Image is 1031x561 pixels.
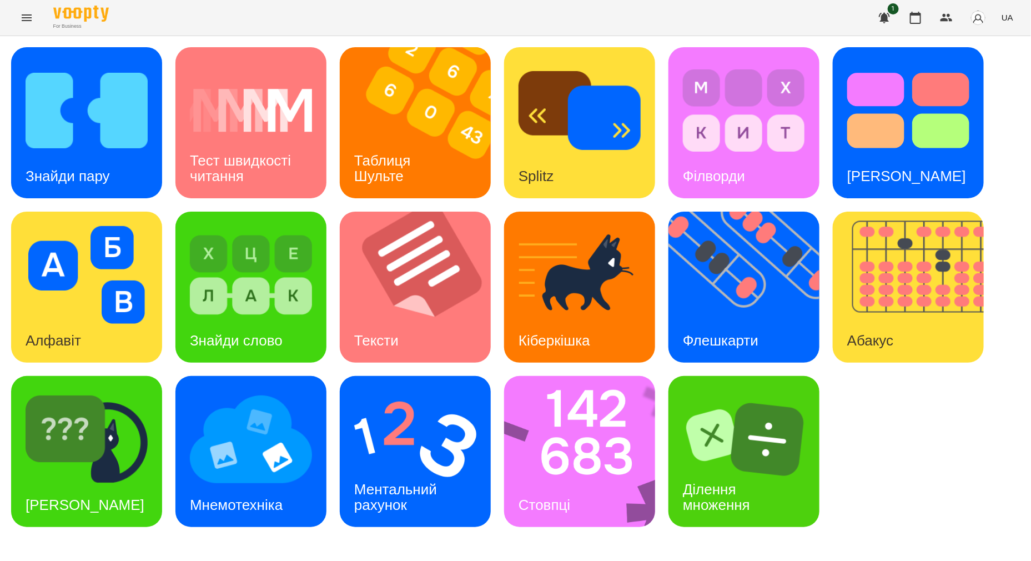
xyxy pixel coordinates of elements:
[175,47,326,198] a: Тест швидкості читанняТест швидкості читання
[53,23,109,30] span: For Business
[683,168,745,184] h3: Філворди
[11,47,162,198] a: Знайди паруЗнайди пару
[354,332,399,349] h3: Тексти
[668,47,819,198] a: ФілвордиФілворди
[519,332,590,349] h3: Кіберкішка
[504,47,655,198] a: SplitzSplitz
[340,47,505,198] img: Таблиця Шульте
[847,332,893,349] h3: Абакус
[683,332,758,349] h3: Флешкарти
[190,390,312,488] img: Мнемотехніка
[26,390,148,488] img: Знайди Кіберкішку
[340,47,491,198] a: Таблиця ШультеТаблиця Шульте
[970,10,986,26] img: avatar_s.png
[26,168,110,184] h3: Знайди пару
[26,62,148,159] img: Знайди пару
[340,212,505,363] img: Тексти
[354,152,415,184] h3: Таблиця Шульте
[175,376,326,527] a: МнемотехнікаМнемотехніка
[997,7,1018,28] button: UA
[833,212,984,363] a: АбакусАбакус
[340,212,491,363] a: ТекстиТексти
[190,332,283,349] h3: Знайди слово
[190,497,283,513] h3: Мнемотехніка
[26,497,144,513] h3: [PERSON_NAME]
[847,62,969,159] img: Тест Струпа
[504,376,670,527] img: Стовпці
[354,390,476,488] img: Ментальний рахунок
[11,376,162,527] a: Знайди Кіберкішку[PERSON_NAME]
[888,3,899,14] span: 1
[340,376,491,527] a: Ментальний рахунокМентальний рахунок
[833,212,998,363] img: Абакус
[504,212,655,363] a: КіберкішкаКіберкішка
[668,212,833,363] img: Флешкарти
[13,4,40,31] button: Menu
[683,390,805,488] img: Ділення множення
[668,212,819,363] a: ФлешкартиФлешкарти
[668,376,819,527] a: Ділення множенняДілення множення
[190,62,312,159] img: Тест швидкості читання
[519,168,554,184] h3: Splitz
[26,226,148,324] img: Алфавіт
[683,62,805,159] img: Філворди
[847,168,966,184] h3: [PERSON_NAME]
[190,226,312,324] img: Знайди слово
[175,212,326,363] a: Знайди словоЗнайди слово
[833,47,984,198] a: Тест Струпа[PERSON_NAME]
[190,152,295,184] h3: Тест швидкості читання
[1002,12,1013,23] span: UA
[504,376,655,527] a: СтовпціСтовпці
[26,332,81,349] h3: Алфавіт
[519,497,570,513] h3: Стовпці
[519,226,641,324] img: Кіберкішка
[11,212,162,363] a: АлфавітАлфавіт
[519,62,641,159] img: Splitz
[53,6,109,22] img: Voopty Logo
[354,481,441,513] h3: Ментальний рахунок
[683,481,750,513] h3: Ділення множення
